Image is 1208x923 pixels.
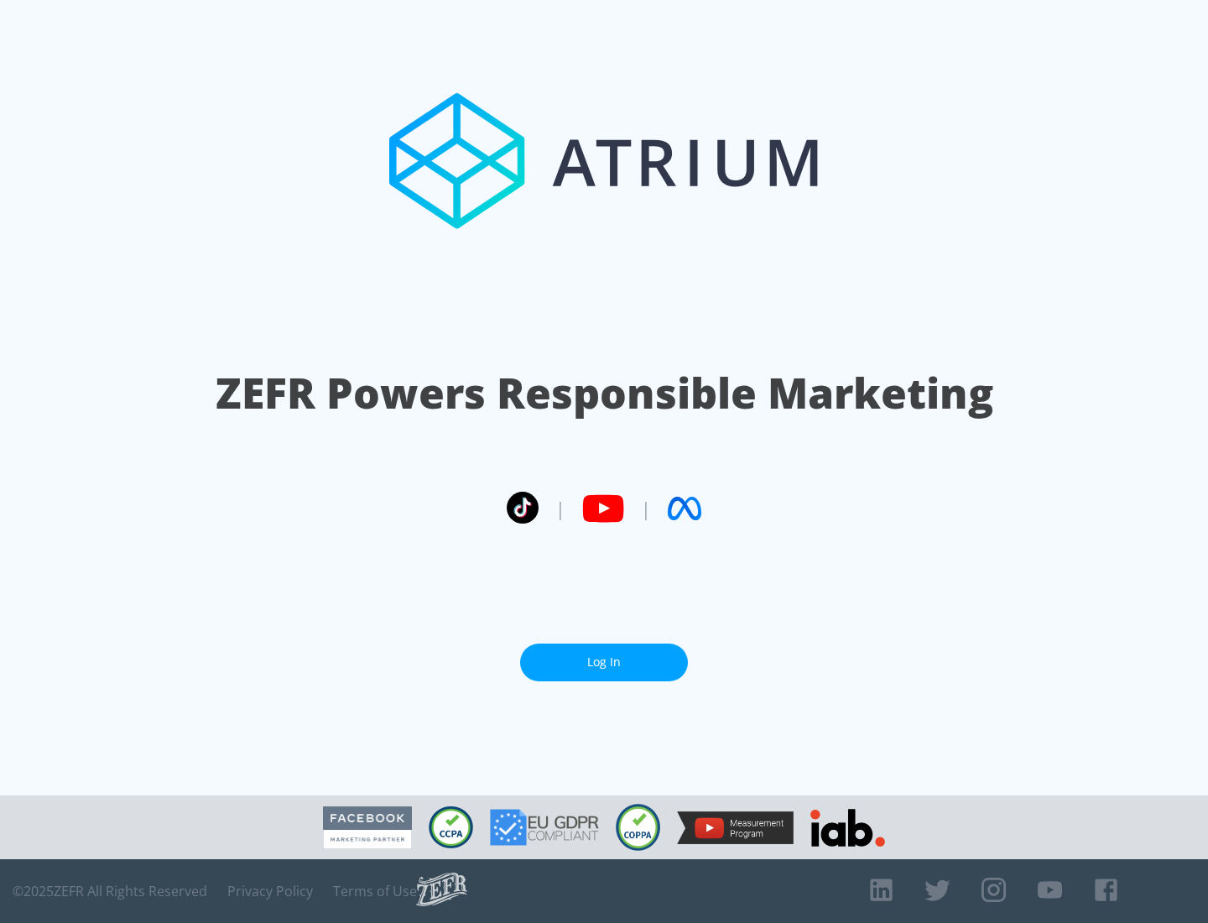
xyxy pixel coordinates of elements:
a: Terms of Use [333,883,417,900]
img: YouTube Measurement Program [677,811,794,844]
img: GDPR Compliant [490,809,599,846]
img: IAB [810,809,885,847]
h1: ZEFR Powers Responsible Marketing [216,364,993,422]
span: © 2025 ZEFR All Rights Reserved [13,883,207,900]
img: CCPA Compliant [429,806,473,848]
img: Facebook Marketing Partner [323,806,412,849]
span: | [555,496,565,521]
img: COPPA Compliant [616,804,660,851]
a: Log In [520,644,688,681]
span: | [641,496,651,521]
a: Privacy Policy [227,883,313,900]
